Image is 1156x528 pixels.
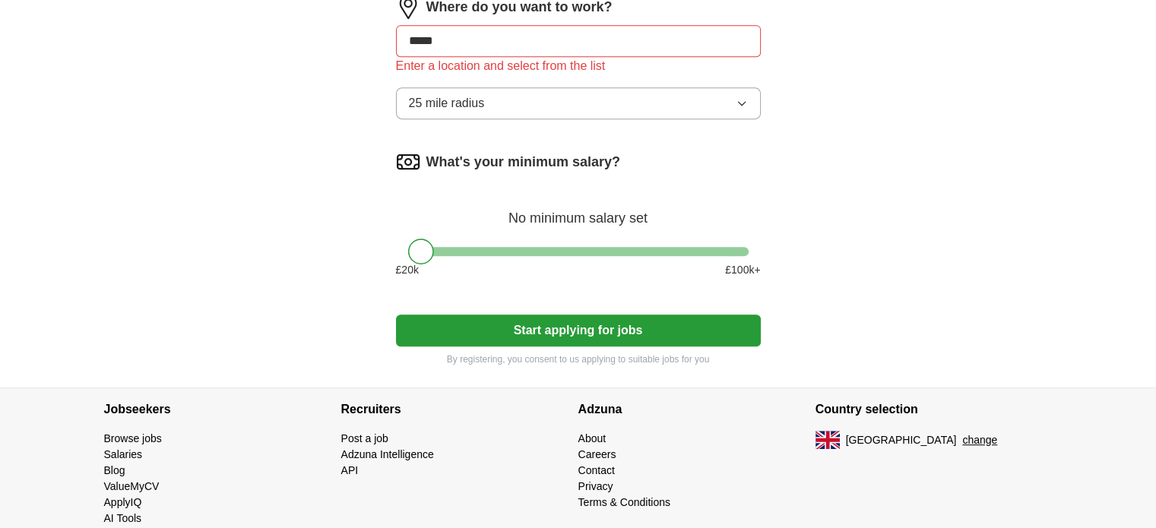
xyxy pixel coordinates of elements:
[104,480,160,492] a: ValueMyCV
[341,432,388,444] a: Post a job
[396,150,420,174] img: salary.png
[816,431,840,449] img: UK flag
[396,262,419,278] span: £ 20 k
[578,432,607,444] a: About
[396,192,761,229] div: No minimum salary set
[725,262,760,278] span: £ 100 k+
[396,353,761,366] p: By registering, you consent to us applying to suitable jobs for you
[104,448,143,460] a: Salaries
[578,496,670,508] a: Terms & Conditions
[816,388,1053,431] h4: Country selection
[341,464,359,476] a: API
[426,152,620,172] label: What's your minimum salary?
[578,480,613,492] a: Privacy
[962,432,997,448] button: change
[578,448,616,460] a: Careers
[341,448,434,460] a: Adzuna Intelligence
[396,315,761,346] button: Start applying for jobs
[104,464,125,476] a: Blog
[104,432,162,444] a: Browse jobs
[846,432,957,448] span: [GEOGRAPHIC_DATA]
[104,512,142,524] a: AI Tools
[396,87,761,119] button: 25 mile radius
[409,94,485,112] span: 25 mile radius
[104,496,142,508] a: ApplyIQ
[396,57,761,75] div: Enter a location and select from the list
[578,464,615,476] a: Contact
